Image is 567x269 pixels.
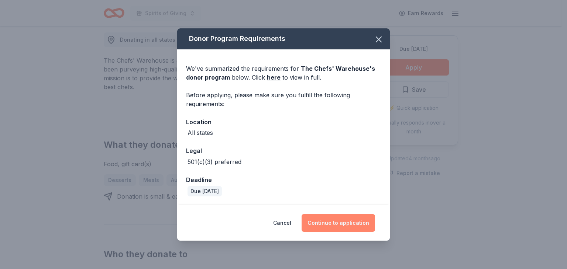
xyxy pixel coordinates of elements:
div: Due [DATE] [188,186,222,196]
div: Location [186,117,381,127]
button: Cancel [273,214,291,232]
div: Deadline [186,175,381,185]
a: here [267,73,281,82]
div: Before applying, please make sure you fulfill the following requirements: [186,91,381,108]
div: Donor Program Requirements [177,28,390,49]
button: Continue to application [302,214,375,232]
div: All states [188,128,213,137]
div: We've summarized the requirements for below. Click to view in full. [186,64,381,82]
div: Legal [186,146,381,156]
div: 501(c)(3) preferred [188,157,241,166]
